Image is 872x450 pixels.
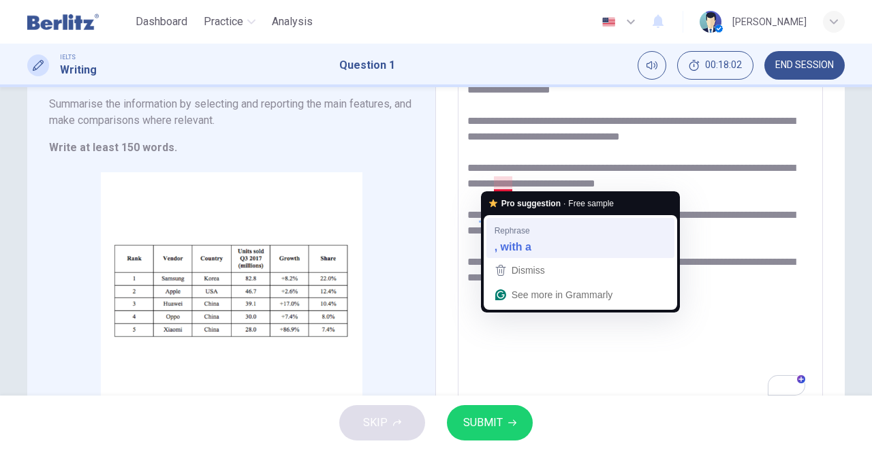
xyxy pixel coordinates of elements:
[638,51,666,80] div: Mute
[447,405,533,440] button: SUBMIT
[266,10,318,34] button: Analysis
[136,14,187,30] span: Dashboard
[60,62,97,78] h1: Writing
[705,60,742,71] span: 00:18:02
[677,51,753,80] button: 00:18:02
[49,96,414,129] h6: Summarise the information by selecting and reporting the main features, and make comparisons wher...
[272,14,313,30] span: Analysis
[49,141,177,154] strong: Write at least 150 words.
[764,51,845,80] button: END SESSION
[27,8,99,35] img: Berlitz Latam logo
[198,10,261,34] button: Practice
[60,52,76,62] span: IELTS
[732,14,807,30] div: [PERSON_NAME]
[463,413,503,432] span: SUBMIT
[467,19,813,399] textarea: To enrich screen reader interactions, please activate Accessibility in Grammarly extension settings
[700,11,721,33] img: Profile picture
[130,10,193,34] button: Dashboard
[677,51,753,80] div: Hide
[339,57,395,74] h1: Question 1
[204,14,243,30] span: Practice
[27,8,130,35] a: Berlitz Latam logo
[600,17,617,27] img: en
[775,60,834,71] span: END SESSION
